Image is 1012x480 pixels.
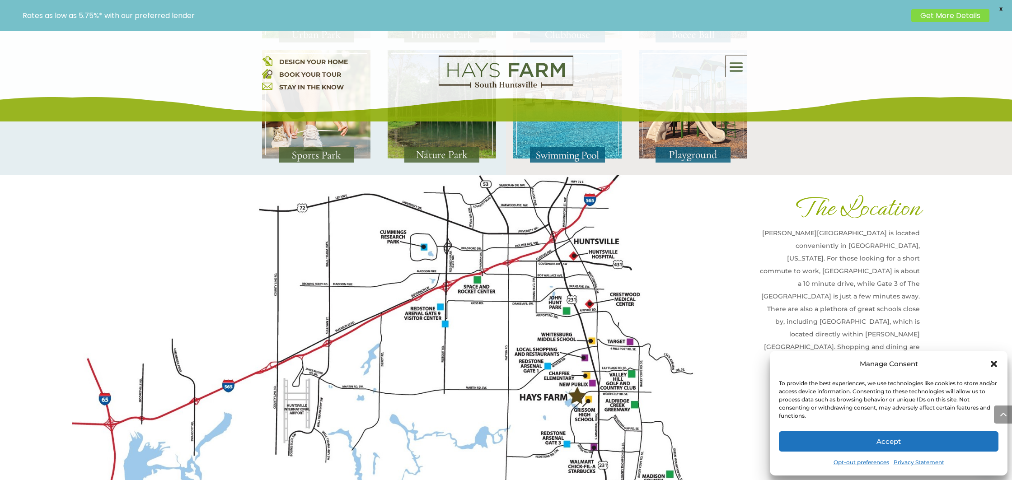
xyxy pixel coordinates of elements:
[279,58,348,66] a: DESIGN YOUR HOME
[279,83,344,91] a: STAY IN THE KNOW
[834,456,889,469] a: Opt-out preferences
[262,56,272,66] img: design your home
[994,2,1007,16] span: X
[860,358,918,370] div: Manage Consent
[911,9,989,22] a: Get More Details
[262,68,272,79] img: book your home tour
[23,11,907,20] p: Rates as low as 5.75%* with our preferred lender
[759,227,920,404] p: [PERSON_NAME][GEOGRAPHIC_DATA] is located conveniently in [GEOGRAPHIC_DATA], [US_STATE]. For thos...
[759,193,920,227] h1: The Location
[779,379,998,420] div: To provide the best experiences, we use technologies like cookies to store and/or access device i...
[894,456,944,469] a: Privacy Statement
[279,70,341,79] a: BOOK YOUR TOUR
[989,359,998,368] div: Close dialog
[779,431,998,452] button: Accept
[439,82,573,90] a: hays farm homes huntsville development
[439,56,573,88] img: Logo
